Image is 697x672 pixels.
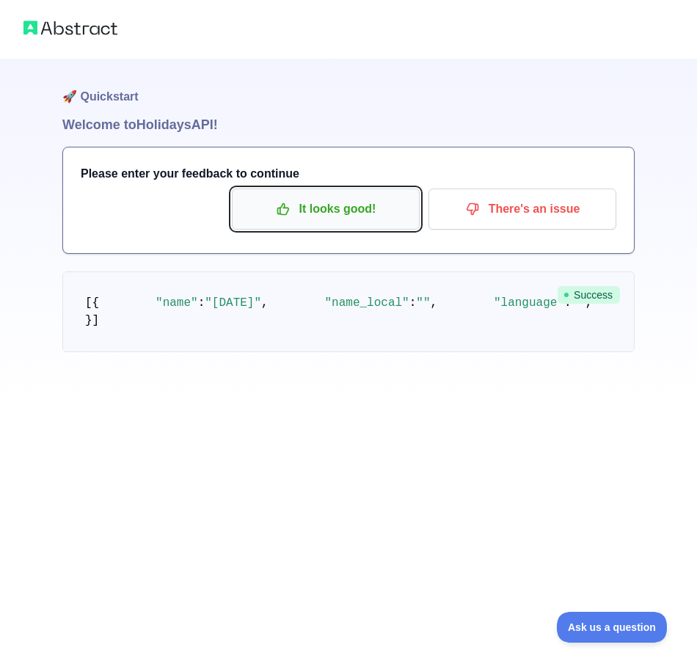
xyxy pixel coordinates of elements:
[557,612,668,643] iframe: Toggle Customer Support
[439,197,605,222] p: There's an issue
[23,18,117,38] img: Abstract logo
[62,114,635,135] h1: Welcome to Holidays API!
[81,165,616,183] h3: Please enter your feedback to continue
[409,296,417,310] span: :
[428,189,616,230] button: There's an issue
[198,296,205,310] span: :
[232,189,420,230] button: It looks good!
[324,296,409,310] span: "name_local"
[62,59,635,114] h1: 🚀 Quickstart
[205,296,261,310] span: "[DATE]"
[243,197,409,222] p: It looks good!
[261,296,269,310] span: ,
[156,296,198,310] span: "name"
[416,296,430,310] span: ""
[431,296,438,310] span: ,
[85,296,92,310] span: [
[558,286,620,304] span: Success
[494,296,564,310] span: "language"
